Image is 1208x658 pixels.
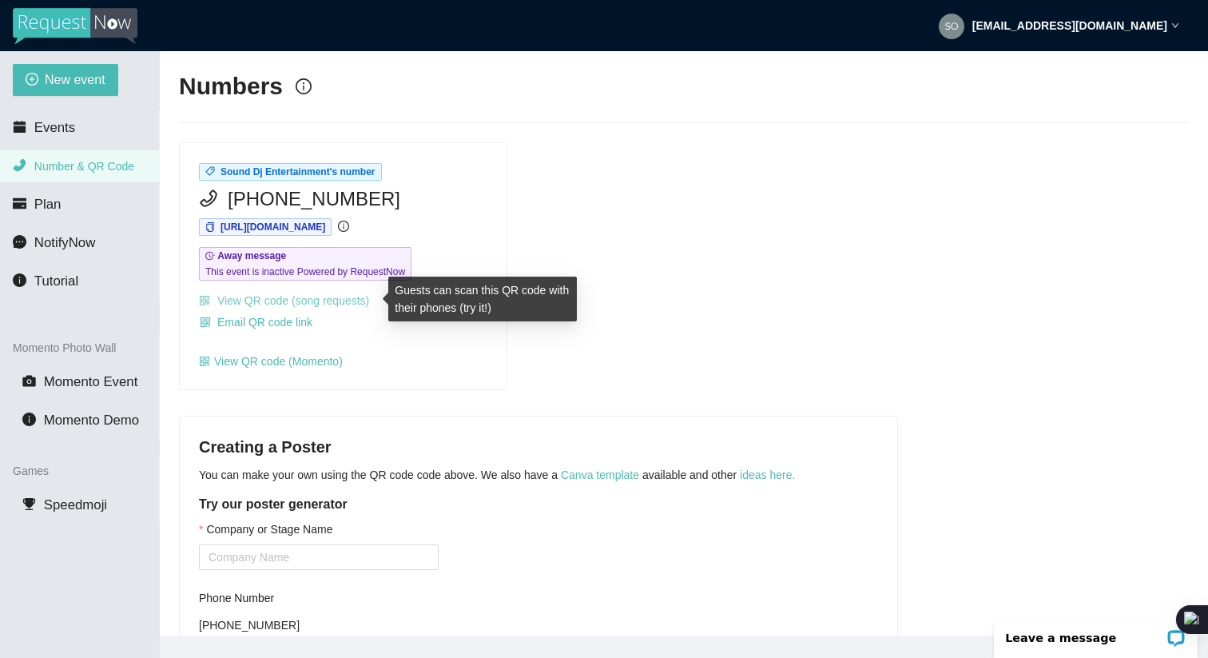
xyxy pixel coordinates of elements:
span: camera [22,374,36,388]
input: Company or Stage Name [199,544,439,570]
span: [PHONE_NUMBER] [228,184,400,214]
span: info-circle [22,413,36,426]
div: Phone Number [199,589,439,607]
span: Number & QR Code [34,160,134,173]
span: credit-card [13,197,26,210]
span: message [13,235,26,249]
span: NotifyNow [34,235,95,250]
iframe: LiveChat chat widget [983,608,1208,658]
span: Speedmoji [44,497,107,512]
span: qrcode [200,317,211,329]
span: plus-circle [26,73,38,88]
span: trophy [22,497,36,511]
strong: [EMAIL_ADDRESS][DOMAIN_NAME] [972,19,1167,32]
span: Email QR code link [217,313,312,331]
span: Events [34,120,75,135]
label: Company or Stage Name [199,520,332,538]
a: ideas here. [740,469,795,481]
h2: Numbers [179,70,283,103]
span: phone [199,189,218,208]
span: [URL][DOMAIN_NAME] [221,221,325,233]
span: This event is inactive Powered by RequestNow [205,264,405,280]
h4: Creating a Poster [199,436,878,458]
img: 842bdf7160a98de067f53531627cbf0a [939,14,964,39]
h5: Try our poster generator [199,495,878,514]
span: qrcode [199,295,210,306]
span: info-circle [338,221,349,232]
span: copy [205,222,215,232]
button: qrcodeEmail QR code link [199,309,313,335]
a: Canva template [561,469,639,481]
a: qrcode View QR code (song requests) [199,294,369,307]
span: Momento Event [44,374,138,389]
button: plus-circleNew event [13,64,118,96]
span: Sound Dj Entertainment's number [221,166,376,177]
span: phone [13,158,26,172]
span: info-circle [13,273,26,287]
a: qrcodeView QR code (Momento) [199,355,343,368]
span: qrcode [199,356,210,367]
span: tag [205,166,215,176]
div: [PHONE_NUMBER] [199,613,439,637]
span: Tutorial [34,273,78,289]
span: info-circle [296,78,312,94]
div: Guests can scan this QR code with their phones (try it!) [388,277,577,321]
span: Plan [34,197,62,212]
img: RequestNow [13,8,137,45]
span: Momento Demo [44,413,139,428]
span: New event [45,70,105,90]
span: field-time [205,251,215,261]
span: calendar [13,120,26,134]
b: Away message [217,250,286,261]
span: down [1171,22,1179,30]
p: You can make your own using the QR code code above. We also have a available and other [199,466,878,484]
